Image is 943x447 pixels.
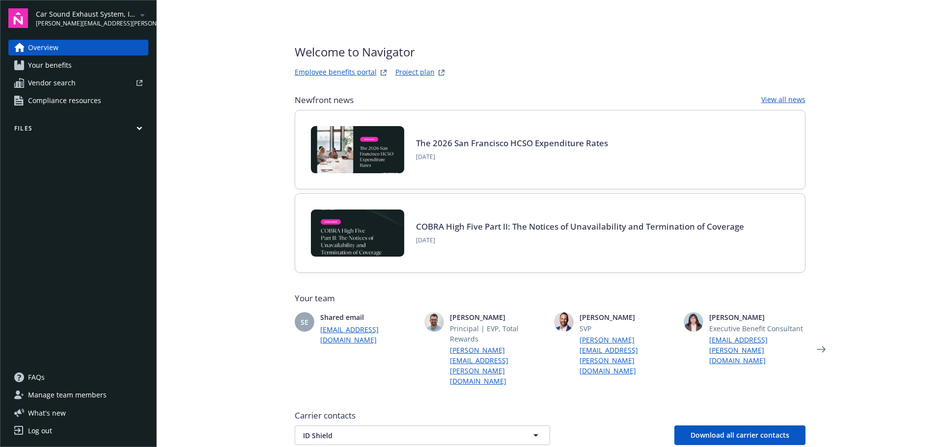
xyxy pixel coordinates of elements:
[28,40,58,55] span: Overview
[8,75,148,91] a: Vendor search
[691,430,789,440] span: Download all carrier contacts
[580,312,676,322] span: [PERSON_NAME]
[709,312,805,322] span: [PERSON_NAME]
[28,93,101,108] span: Compliance resources
[320,324,416,345] a: [EMAIL_ADDRESS][DOMAIN_NAME]
[580,335,676,376] a: [PERSON_NAME][EMAIL_ADDRESS][PERSON_NAME][DOMAIN_NAME]
[684,312,703,332] img: photo
[416,153,608,161] span: [DATE]
[311,210,404,257] img: BLOG-Card Image - Compliance - COBRA High Five Pt 2 - 08-21-25.jpg
[378,67,389,79] a: striveWebsite
[28,408,66,418] span: What ' s new
[416,137,608,149] a: The 2026 San Francisco HCSO Expenditure Rates
[28,387,107,403] span: Manage team members
[301,317,308,327] span: SE
[674,425,805,445] button: Download all carrier contacts
[450,312,546,322] span: [PERSON_NAME]
[8,8,28,28] img: navigator-logo.svg
[295,67,377,79] a: Employee benefits portal
[8,387,148,403] a: Manage team members
[137,9,148,21] a: arrowDropDown
[450,323,546,344] span: Principal | EVP, Total Rewards
[580,323,676,334] span: SVP
[709,335,805,366] a: [EMAIL_ADDRESS][PERSON_NAME][DOMAIN_NAME]
[295,425,550,445] button: ID Shield
[761,94,805,106] a: View all news
[28,369,45,385] span: FAQs
[36,8,148,28] button: Car Sound Exhaust System, Inc.[PERSON_NAME][EMAIL_ADDRESS][PERSON_NAME][DOMAIN_NAME]arrowDropDown
[554,312,574,332] img: photo
[36,19,137,28] span: [PERSON_NAME][EMAIL_ADDRESS][PERSON_NAME][DOMAIN_NAME]
[28,423,52,439] div: Log out
[416,221,744,232] a: COBRA High Five Part II: The Notices of Unavailability and Termination of Coverage
[303,430,507,441] span: ID Shield
[813,342,829,357] a: Next
[320,312,416,322] span: Shared email
[436,67,447,79] a: projectPlanWebsite
[424,312,444,332] img: photo
[295,94,354,106] span: Newfront news
[295,410,805,421] span: Carrier contacts
[295,43,447,61] span: Welcome to Navigator
[36,9,137,19] span: Car Sound Exhaust System, Inc.
[28,57,72,73] span: Your benefits
[450,345,546,386] a: [PERSON_NAME][EMAIL_ADDRESS][PERSON_NAME][DOMAIN_NAME]
[416,236,744,245] span: [DATE]
[8,124,148,136] button: Files
[8,408,82,418] button: What's new
[295,292,805,304] span: Your team
[8,57,148,73] a: Your benefits
[709,323,805,334] span: Executive Benefit Consultant
[395,67,435,79] a: Project plan
[8,93,148,108] a: Compliance resources
[311,126,404,173] img: BLOG+Card Image - Compliance - 2026 SF HCSO Expenditure Rates - 08-26-25.jpg
[28,75,76,91] span: Vendor search
[8,40,148,55] a: Overview
[8,369,148,385] a: FAQs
